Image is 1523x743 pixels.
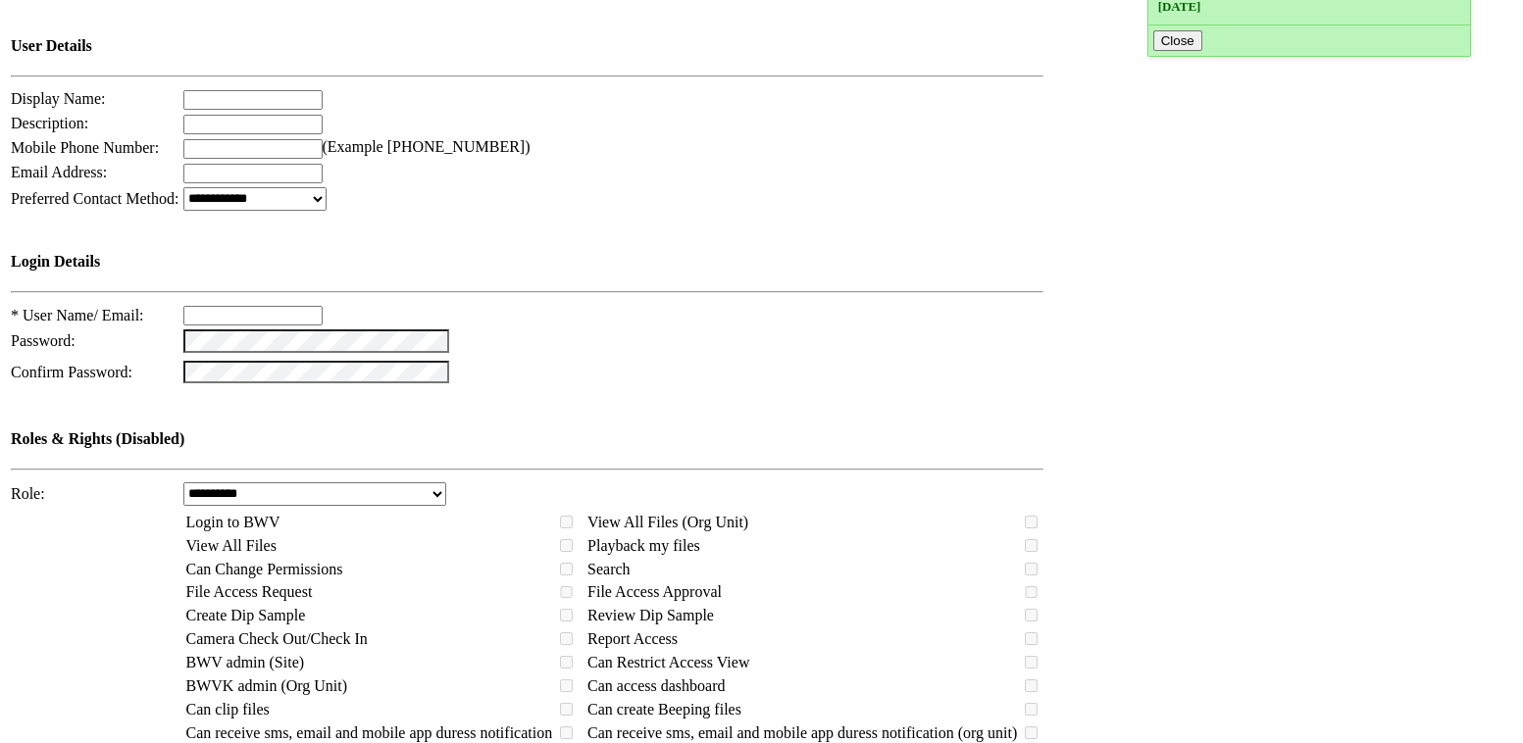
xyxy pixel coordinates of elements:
span: View All Files (Org Unit) [587,514,748,530]
span: Password: [11,332,76,349]
span: Create Dip Sample [186,607,306,623]
span: Report Access [587,630,678,647]
span: View All Files [186,537,277,554]
span: Can receive sms, email and mobile app duress notification [186,724,553,741]
span: Can clip files [186,701,270,718]
h4: User Details [11,37,1043,55]
span: Search [587,561,631,577]
span: Can access dashboard [587,677,725,694]
span: Playback my files [587,537,700,554]
span: Email Address: [11,164,107,180]
span: Display Name: [11,90,105,107]
span: * User Name/ Email: [11,307,144,323]
span: Can receive sms, email and mobile app duress notification (org unit) [587,724,1017,741]
td: Role: [10,481,180,507]
span: Login to BWV [186,514,280,530]
button: Close [1153,30,1202,51]
h4: Roles & Rights (Disabled) [11,430,1043,448]
span: File Access Approval [587,583,722,600]
h4: Login Details [11,253,1043,271]
span: File Access Request [186,583,313,600]
span: Mobile Phone Number: [11,139,159,156]
span: Camera Check Out/Check In [186,630,368,647]
span: Confirm Password: [11,364,132,380]
span: Review Dip Sample [587,607,714,623]
span: Description: [11,115,88,131]
span: Can create Beeping files [587,701,741,718]
span: Preferred Contact Method: [11,190,179,207]
span: Can Restrict Access View [587,654,749,670]
span: BWVK admin (Org Unit) [186,677,348,694]
span: Can Change Permissions [186,561,343,577]
span: (Example [PHONE_NUMBER]) [323,138,531,155]
span: BWV admin (Site) [186,654,305,670]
